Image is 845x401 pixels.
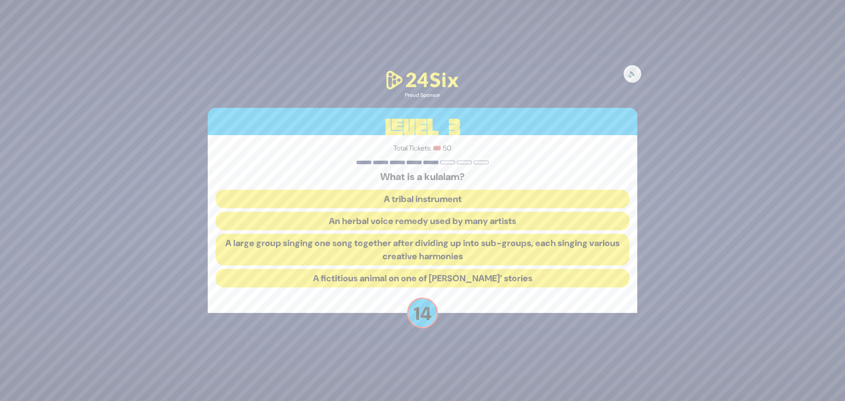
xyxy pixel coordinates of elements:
button: A large group singing one song together after dividing up into sub-groups, each singing various c... [216,234,629,265]
button: A tribal instrument [216,190,629,208]
p: Total Tickets: 🎟️ 50 [216,143,629,154]
h3: Level 3 [208,108,637,147]
h5: What is a kulalam? [216,171,629,183]
p: 14 [407,298,438,328]
button: 🔊 [624,65,641,83]
button: An herbal voice remedy used by many artists [216,212,629,230]
div: Proud Sponsor [383,91,462,99]
img: 24Six [383,69,462,92]
button: A fictitious animal on one of [PERSON_NAME]’ stories [216,269,629,287]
